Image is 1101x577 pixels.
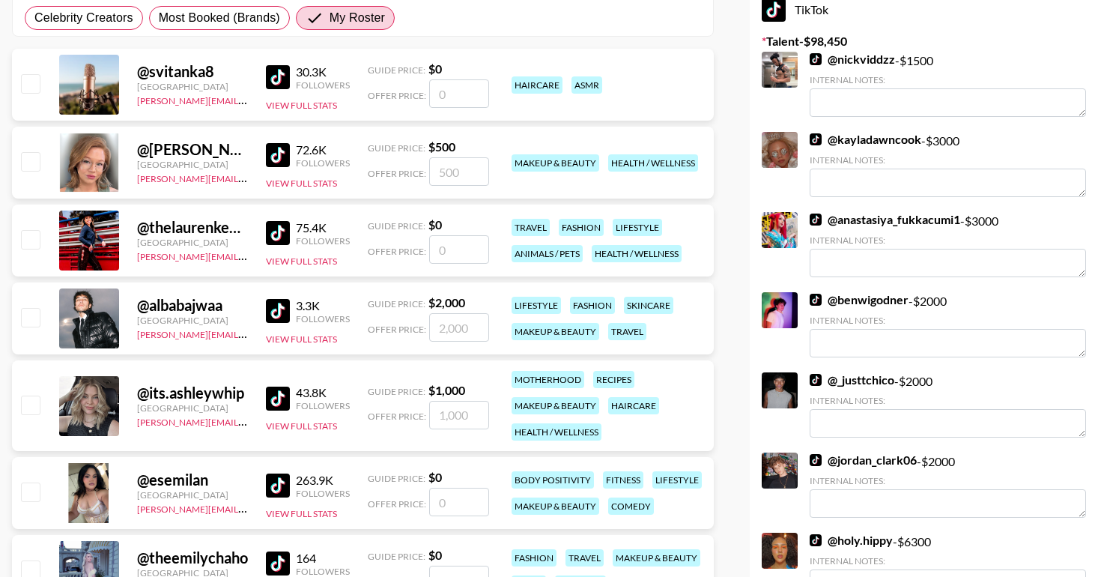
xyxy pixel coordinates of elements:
[368,473,425,484] span: Guide Price:
[137,140,248,159] div: @ [PERSON_NAME]
[810,212,960,227] a: @anastasiya_fukkacumi1
[512,471,594,489] div: body positivity
[512,423,601,441] div: health / wellness
[368,64,425,76] span: Guide Price:
[137,414,359,428] a: [PERSON_NAME][EMAIL_ADDRESS][DOMAIN_NAME]
[266,387,290,411] img: TikTok
[266,256,337,267] button: View Full Stats
[571,76,602,94] div: asmr
[810,133,822,145] img: TikTok
[593,371,634,388] div: recipes
[512,371,584,388] div: motherhood
[810,52,1086,117] div: - $ 1500
[296,142,350,157] div: 72.6K
[428,470,442,484] strong: $ 0
[608,397,659,414] div: haircare
[137,159,248,170] div: [GEOGRAPHIC_DATA]
[368,90,426,101] span: Offer Price:
[429,488,489,516] input: 0
[296,64,350,79] div: 30.3K
[810,534,822,546] img: TikTok
[613,219,662,236] div: lifestyle
[266,221,290,245] img: TikTok
[368,142,425,154] span: Guide Price:
[368,220,425,232] span: Guide Price:
[512,76,562,94] div: haircare
[603,471,643,489] div: fitness
[512,219,550,236] div: travel
[266,508,337,519] button: View Full Stats
[810,235,1086,246] div: Internal Notes:
[428,139,455,154] strong: $ 500
[512,245,583,262] div: animals / pets
[608,323,646,340] div: travel
[296,385,350,400] div: 43.8K
[296,235,350,247] div: Followers
[266,143,290,167] img: TikTok
[296,220,350,235] div: 75.4K
[810,132,921,147] a: @kayladawncook
[34,9,133,27] span: Celebrity Creators
[266,333,337,345] button: View Full Stats
[368,246,426,257] span: Offer Price:
[810,315,1086,326] div: Internal Notes:
[266,100,337,111] button: View Full Stats
[810,292,909,307] a: @benwigodner
[810,475,1086,486] div: Internal Notes:
[429,235,489,264] input: 0
[428,217,442,232] strong: $ 0
[137,549,248,567] div: @ theemilychaho
[266,420,337,432] button: View Full Stats
[652,471,702,489] div: lifestyle
[810,454,822,466] img: TikTok
[810,374,822,386] img: TikTok
[428,548,442,562] strong: $ 0
[368,298,425,309] span: Guide Price:
[810,555,1086,567] div: Internal Notes:
[296,313,350,324] div: Followers
[810,453,917,468] a: @jordan_clark06
[368,168,426,179] span: Offer Price:
[810,395,1086,406] div: Internal Notes:
[137,384,248,402] div: @ its.ashleywhip
[137,402,248,414] div: [GEOGRAPHIC_DATA]
[810,372,1086,438] div: - $ 2000
[368,411,426,422] span: Offer Price:
[296,473,350,488] div: 263.9K
[137,296,248,315] div: @ albabajwaa
[428,295,465,309] strong: $ 2,000
[296,551,350,566] div: 164
[330,9,385,27] span: My Roster
[137,170,359,184] a: [PERSON_NAME][EMAIL_ADDRESS][DOMAIN_NAME]
[570,297,615,314] div: fashion
[368,386,425,397] span: Guide Price:
[266,178,337,189] button: View Full Stats
[512,397,599,414] div: makeup & beauty
[137,326,359,340] a: [PERSON_NAME][EMAIL_ADDRESS][DOMAIN_NAME]
[810,74,1086,85] div: Internal Notes:
[137,62,248,81] div: @ svitanka8
[429,313,489,342] input: 2,000
[429,157,489,186] input: 500
[810,53,822,65] img: TikTok
[512,549,556,567] div: fashion
[810,453,1086,518] div: - $ 2000
[512,154,599,172] div: makeup & beauty
[608,154,698,172] div: health / wellness
[266,299,290,323] img: TikTok
[296,488,350,499] div: Followers
[266,65,290,89] img: TikTok
[429,401,489,429] input: 1,000
[137,315,248,326] div: [GEOGRAPHIC_DATA]
[810,214,822,226] img: TikTok
[512,498,599,515] div: makeup & beauty
[368,498,426,510] span: Offer Price:
[368,324,426,335] span: Offer Price:
[159,9,280,27] span: Most Booked (Brands)
[429,79,489,108] input: 0
[810,154,1086,166] div: Internal Notes:
[296,298,350,313] div: 3.3K
[137,81,248,92] div: [GEOGRAPHIC_DATA]
[810,533,893,548] a: @holy.hippy
[296,566,350,577] div: Followers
